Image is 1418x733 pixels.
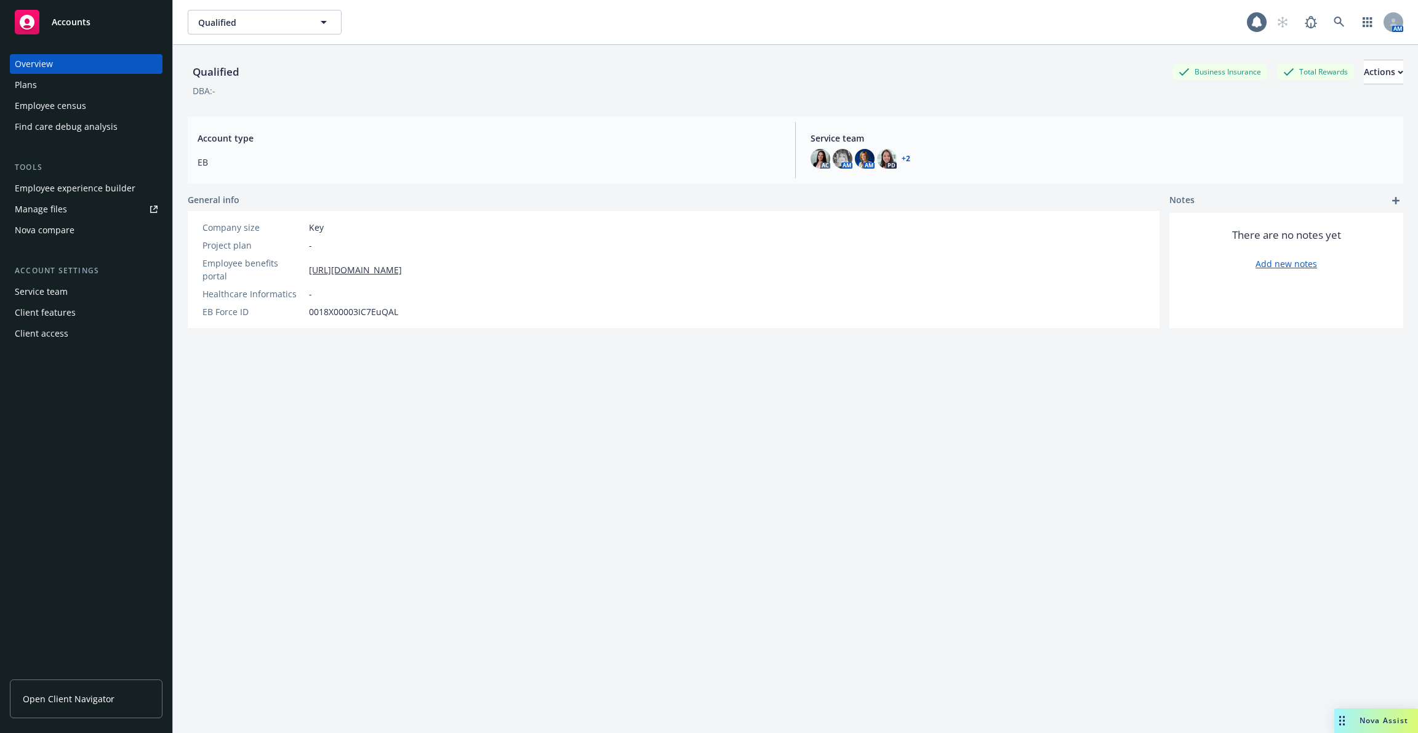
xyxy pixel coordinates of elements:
[1364,60,1403,84] button: Actions
[1355,10,1380,34] a: Switch app
[1270,10,1295,34] a: Start snowing
[1388,193,1403,208] a: add
[1277,64,1354,79] div: Total Rewards
[1256,257,1317,270] a: Add new notes
[10,5,162,39] a: Accounts
[1299,10,1323,34] a: Report a Bug
[10,117,162,137] a: Find care debug analysis
[1232,228,1341,242] span: There are no notes yet
[202,239,304,252] div: Project plan
[15,178,135,198] div: Employee experience builder
[309,305,398,318] span: 0018X00003IC7EuQAL
[1360,715,1408,726] span: Nova Assist
[10,303,162,322] a: Client features
[188,64,244,80] div: Qualified
[15,282,68,302] div: Service team
[855,149,875,169] img: photo
[833,149,852,169] img: photo
[202,305,304,318] div: EB Force ID
[902,155,910,162] a: +2
[10,199,162,219] a: Manage files
[1169,193,1195,208] span: Notes
[202,287,304,300] div: Healthcare Informatics
[10,220,162,240] a: Nova compare
[309,221,324,234] span: Key
[202,221,304,234] div: Company size
[15,199,67,219] div: Manage files
[198,16,305,29] span: Qualified
[1327,10,1352,34] a: Search
[1334,708,1350,733] div: Drag to move
[52,17,90,27] span: Accounts
[15,303,76,322] div: Client features
[198,156,780,169] span: EB
[10,324,162,343] a: Client access
[10,282,162,302] a: Service team
[188,10,342,34] button: Qualified
[10,161,162,174] div: Tools
[309,239,312,252] span: -
[10,178,162,198] a: Employee experience builder
[10,75,162,95] a: Plans
[198,132,780,145] span: Account type
[877,149,897,169] img: photo
[309,263,402,276] a: [URL][DOMAIN_NAME]
[309,287,312,300] span: -
[15,117,118,137] div: Find care debug analysis
[15,54,53,74] div: Overview
[811,149,830,169] img: photo
[23,692,114,705] span: Open Client Navigator
[1172,64,1267,79] div: Business Insurance
[811,132,1393,145] span: Service team
[202,257,304,282] div: Employee benefits portal
[10,96,162,116] a: Employee census
[15,324,68,343] div: Client access
[10,54,162,74] a: Overview
[15,96,86,116] div: Employee census
[188,193,239,206] span: General info
[1334,708,1418,733] button: Nova Assist
[15,75,37,95] div: Plans
[193,84,215,97] div: DBA: -
[10,265,162,277] div: Account settings
[15,220,74,240] div: Nova compare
